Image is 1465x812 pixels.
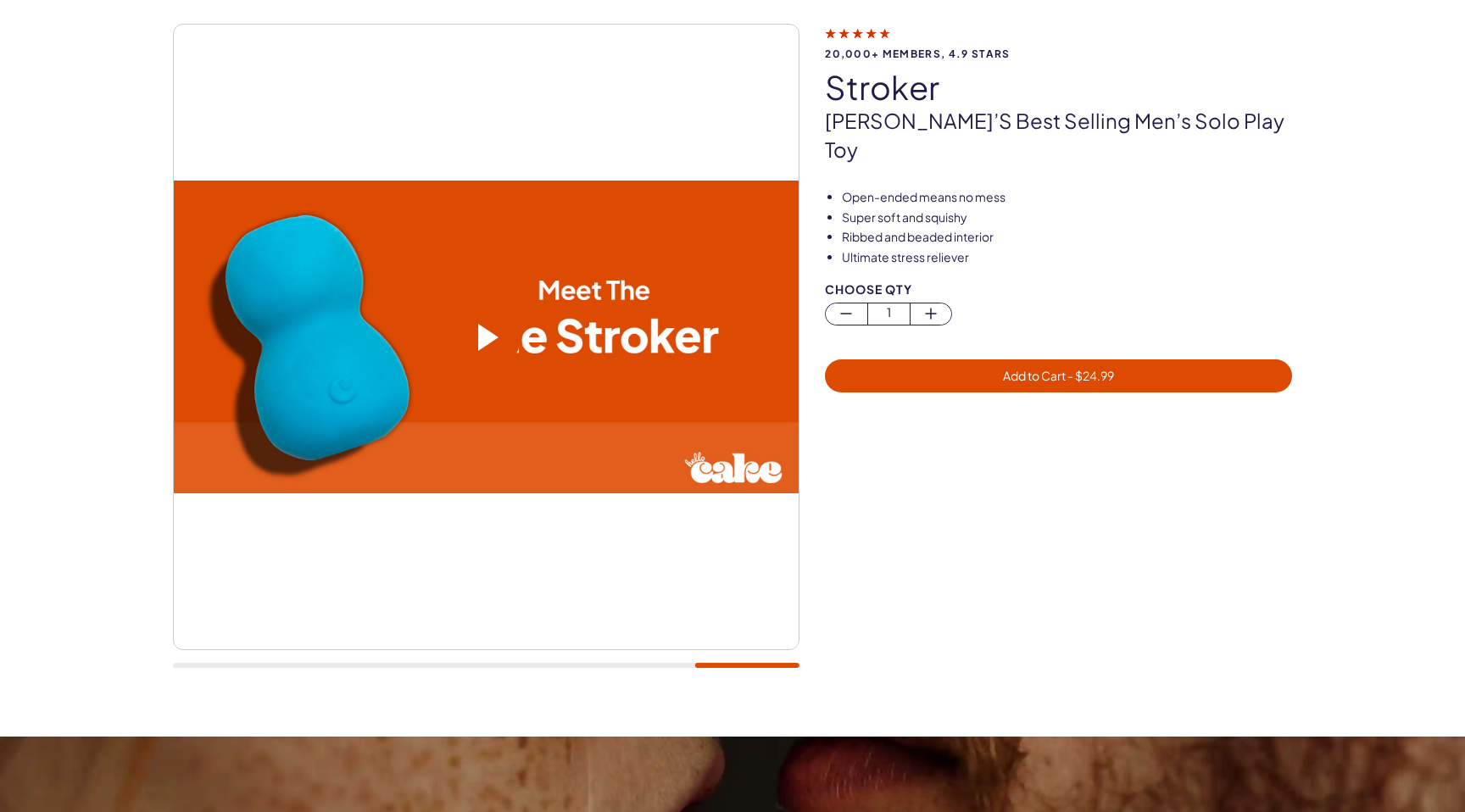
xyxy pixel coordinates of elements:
span: 20,000+ members, 4.9 stars [825,48,1292,59]
button: Add to Cart - $24.99 [825,359,1292,392]
li: Open-ended means no mess [842,189,1292,206]
span: 1 [868,303,910,323]
div: Choose Qty [825,283,1292,296]
a: 20,000+ members, 4.9 stars [825,25,1292,59]
span: - $ 24.99 [1066,368,1114,383]
li: Ultimate stress reliever [842,249,1292,266]
span: Add to Cart [1003,368,1114,383]
li: Super soft and squishy [842,209,1292,226]
li: Ribbed and beaded interior [842,229,1292,246]
h1: stroker [825,70,1292,105]
p: [PERSON_NAME]’s best selling men’s solo play toy [825,107,1292,164]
